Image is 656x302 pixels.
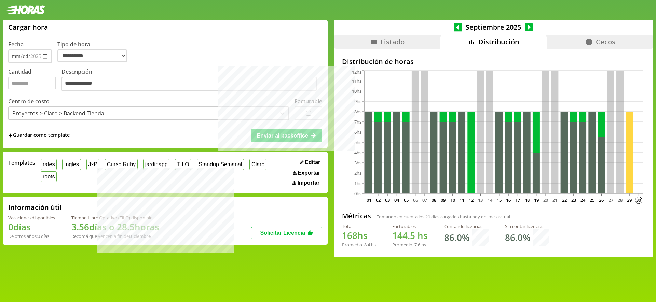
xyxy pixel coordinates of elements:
[86,159,99,170] button: JxP
[298,170,320,176] span: Exportar
[488,197,493,203] text: 14
[8,203,62,212] h2: Información útil
[534,197,539,203] text: 19
[562,197,566,203] text: 22
[590,197,594,203] text: 25
[57,41,133,63] label: Tipo de hora
[460,197,464,203] text: 11
[354,170,361,176] tspan: 2hs
[627,197,632,203] text: 29
[305,159,320,166] span: Editar
[41,159,57,170] button: rates
[175,159,191,170] button: TILO
[342,229,376,242] h1: hs
[543,197,548,203] text: 20
[197,159,244,170] button: Standup Semanal
[506,197,511,203] text: 16
[354,190,361,197] tspan: 0hs
[580,197,586,203] text: 24
[342,211,371,220] h2: Métricas
[41,171,57,182] button: roots
[552,197,557,203] text: 21
[364,242,370,248] span: 8.4
[444,231,469,244] h1: 86.0 %
[505,231,530,244] h1: 86.0 %
[12,110,104,117] div: Proyectos > Claro > Backend Tienda
[478,37,519,46] span: Distribución
[609,197,613,203] text: 27
[571,197,576,203] text: 23
[392,229,428,242] h1: hs
[432,197,436,203] text: 08
[295,98,322,105] label: Facturable
[8,159,35,167] span: Templates
[380,37,405,46] span: Listado
[8,215,55,221] div: Vacaciones disponibles
[8,132,12,139] span: +
[298,159,323,166] button: Editar
[291,170,322,176] button: Exportar
[342,229,357,242] span: 168
[385,197,390,203] text: 03
[394,197,399,203] text: 04
[342,57,645,66] h2: Distribución de horas
[260,230,305,236] span: Solicitar Licencia
[422,197,427,203] text: 07
[61,68,322,93] label: Descripción
[392,223,428,229] div: Facturables
[618,197,623,203] text: 28
[105,159,138,170] button: Curso Ruby
[497,197,502,203] text: 15
[354,129,361,135] tspan: 6hs
[599,197,604,203] text: 26
[376,197,381,203] text: 02
[143,159,169,170] button: jardinapp
[352,88,361,94] tspan: 10hs
[352,69,361,75] tspan: 12hs
[354,160,361,166] tspan: 3hs
[342,242,376,248] div: Promedio: hs
[354,180,361,186] tspan: 1hs
[377,214,511,220] span: Tomando en cuenta los días cargados hasta hoy del mes actual.
[62,159,81,170] button: Ingles
[425,214,430,220] span: 20
[354,119,361,125] tspan: 7hs
[251,227,322,239] button: Solicitar Licencia
[342,223,376,229] div: Total
[71,215,159,221] div: Tiempo Libre Optativo (TiLO) disponible
[367,197,371,203] text: 01
[129,233,151,239] b: Diciembre
[8,98,50,105] label: Centro de costo
[404,197,408,203] text: 05
[257,133,308,139] span: Enviar al backoffice
[441,197,446,203] text: 09
[8,68,61,93] label: Cantidad
[450,197,455,203] text: 10
[61,77,317,91] textarea: Descripción
[354,139,361,145] tspan: 5hs
[57,49,127,62] select: Tipo de hora
[392,229,415,242] span: 144.5
[462,23,525,32] span: Septiembre 2025
[8,77,56,89] input: Cantidad
[354,98,361,104] tspan: 9hs
[8,221,55,233] h1: 0 días
[596,37,615,46] span: Cecos
[469,197,474,203] text: 12
[8,41,24,48] label: Fecha
[352,78,361,84] tspan: 11hs
[636,197,641,203] text: 30
[71,221,159,233] h1: 3.56 días o 28.5 horas
[524,197,529,203] text: 18
[414,242,420,248] span: 7.6
[354,149,361,156] tspan: 4hs
[505,223,549,229] div: Sin contar licencias
[354,109,361,115] tspan: 8hs
[71,233,159,239] div: Recordá que vencen a fin de
[8,23,48,32] h1: Cargar hora
[478,197,483,203] text: 13
[251,129,322,142] button: Enviar al backoffice
[297,180,319,186] span: Importar
[515,197,520,203] text: 17
[8,233,55,239] div: De otros años: 0 días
